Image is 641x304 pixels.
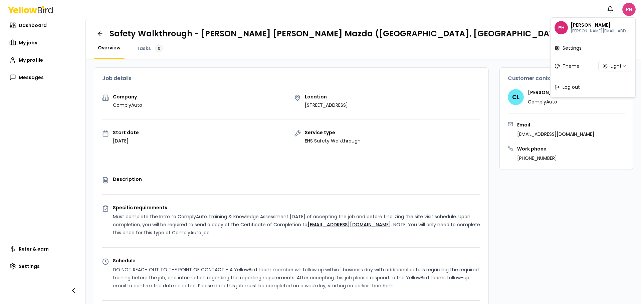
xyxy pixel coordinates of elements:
[555,21,568,34] span: PH
[563,84,580,90] span: Log out
[571,28,629,34] p: peter.hatfield@live.com
[571,22,629,28] p: Peter Hatfield
[563,45,582,51] span: Settings
[563,63,580,69] span: Theme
